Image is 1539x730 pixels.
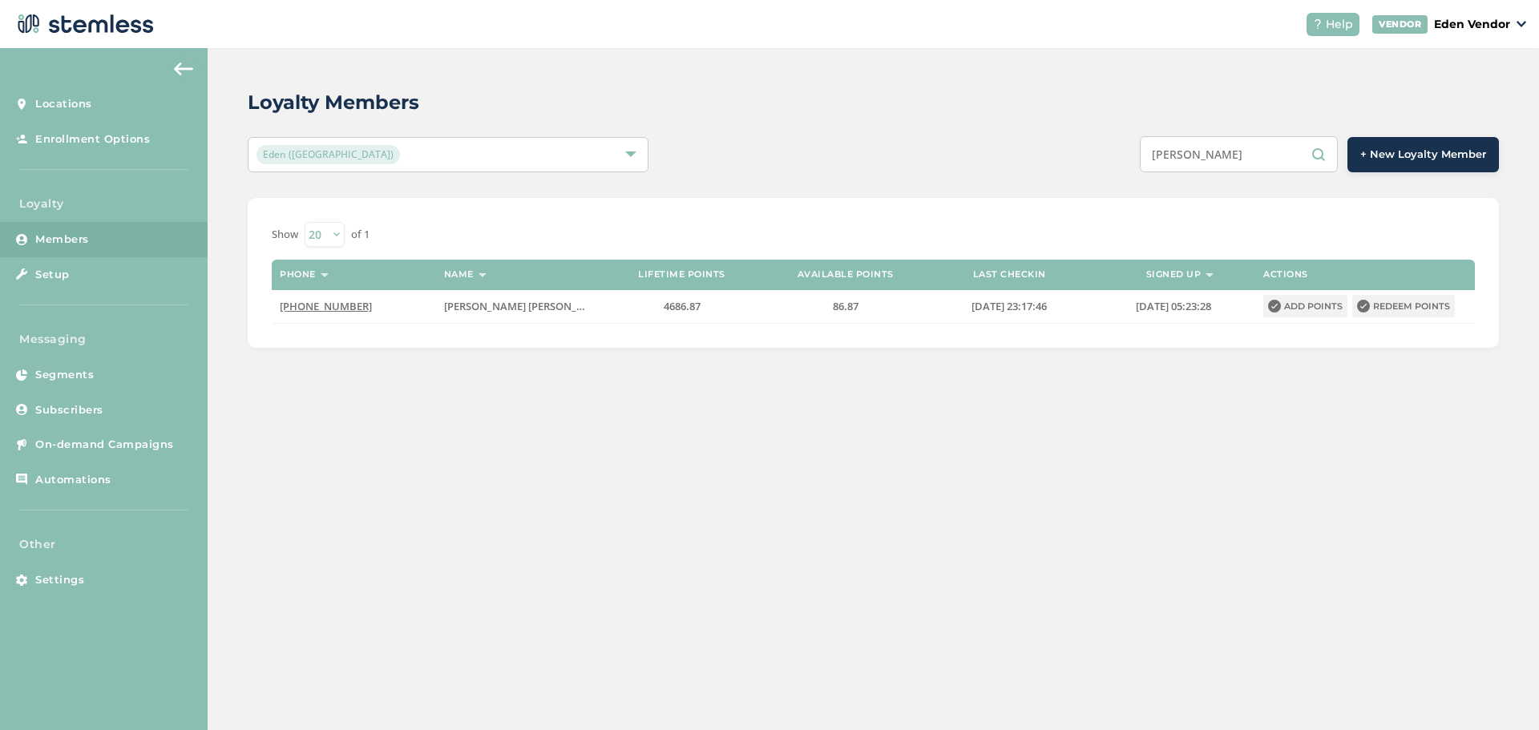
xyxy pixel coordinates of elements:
[1372,15,1428,34] div: VENDOR
[1255,260,1475,290] th: Actions
[1347,137,1499,172] button: + New Loyalty Member
[1517,21,1526,27] img: icon_down-arrow-small-66adaf34.svg
[1326,16,1353,33] span: Help
[35,437,174,453] span: On-demand Campaigns
[280,269,316,280] label: Phone
[351,227,370,243] label: of 1
[1146,269,1202,280] label: Signed up
[1459,653,1539,730] iframe: Chat Widget
[1140,136,1338,172] input: Search
[1352,295,1455,317] button: Redeem points
[35,472,111,488] span: Automations
[35,232,89,248] span: Members
[973,269,1046,280] label: Last checkin
[935,300,1083,313] label: 2025-08-21 23:17:46
[772,300,919,313] label: 86.87
[321,273,329,277] img: icon-sort-1e1d7615.svg
[479,273,487,277] img: icon-sort-1e1d7615.svg
[280,300,427,313] label: (918) 777-0787
[833,299,858,313] span: 86.87
[35,367,94,383] span: Segments
[798,269,894,280] label: Available points
[1360,147,1486,163] span: + New Loyalty Member
[35,267,70,283] span: Setup
[35,572,84,588] span: Settings
[971,299,1047,313] span: [DATE] 23:17:46
[608,300,755,313] label: 4686.87
[280,299,372,313] span: [PHONE_NUMBER]
[1136,299,1211,313] span: [DATE] 05:23:28
[1434,16,1510,33] p: Eden Vendor
[1313,19,1323,29] img: icon-help-white-03924b79.svg
[1206,273,1214,277] img: icon-sort-1e1d7615.svg
[664,299,701,313] span: 4686.87
[444,300,592,313] label: Damon Evon Hall
[174,63,193,75] img: icon-arrow-back-accent-c549486e.svg
[1263,295,1347,317] button: Add points
[1100,300,1247,313] label: 2024-01-22 05:23:28
[638,269,725,280] label: Lifetime points
[35,96,92,112] span: Locations
[444,299,610,313] span: [PERSON_NAME] [PERSON_NAME]
[248,88,419,117] h2: Loyalty Members
[256,145,400,164] span: Eden ([GEOGRAPHIC_DATA])
[444,269,474,280] label: Name
[272,227,298,243] label: Show
[35,131,150,147] span: Enrollment Options
[35,402,103,418] span: Subscribers
[13,8,154,40] img: logo-dark-0685b13c.svg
